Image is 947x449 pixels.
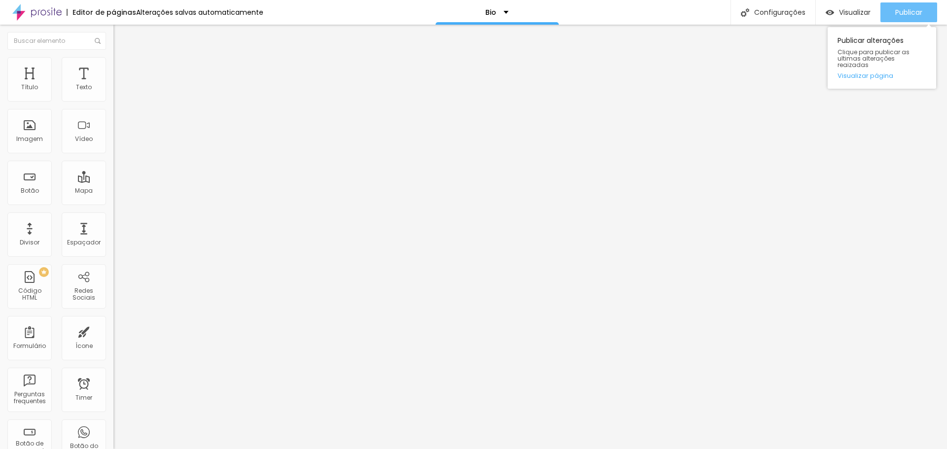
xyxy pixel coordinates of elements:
div: Texto [76,84,92,91]
div: Vídeo [75,136,93,142]
div: Timer [75,394,92,401]
img: Icone [741,8,749,17]
div: Divisor [20,239,39,246]
span: Publicar [895,8,922,16]
div: Ícone [75,343,93,349]
div: Perguntas frequentes [10,391,49,405]
div: Imagem [16,136,43,142]
button: Publicar [880,2,937,22]
div: Alterações salvas automaticamente [136,9,263,16]
div: Formulário [13,343,46,349]
div: Botão [21,187,39,194]
div: Espaçador [67,239,101,246]
button: Visualizar [816,2,880,22]
div: Código HTML [10,287,49,302]
div: Publicar alterações [828,27,936,89]
div: Redes Sociais [64,287,103,302]
span: Visualizar [839,8,871,16]
span: Clique para publicar as ultimas alterações reaizadas [838,49,926,69]
input: Buscar elemento [7,32,106,50]
div: Editor de páginas [67,9,136,16]
img: Icone [95,38,101,44]
p: Bio [485,9,496,16]
div: Título [21,84,38,91]
img: view-1.svg [826,8,834,17]
div: Mapa [75,187,93,194]
a: Visualizar página [838,72,926,79]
